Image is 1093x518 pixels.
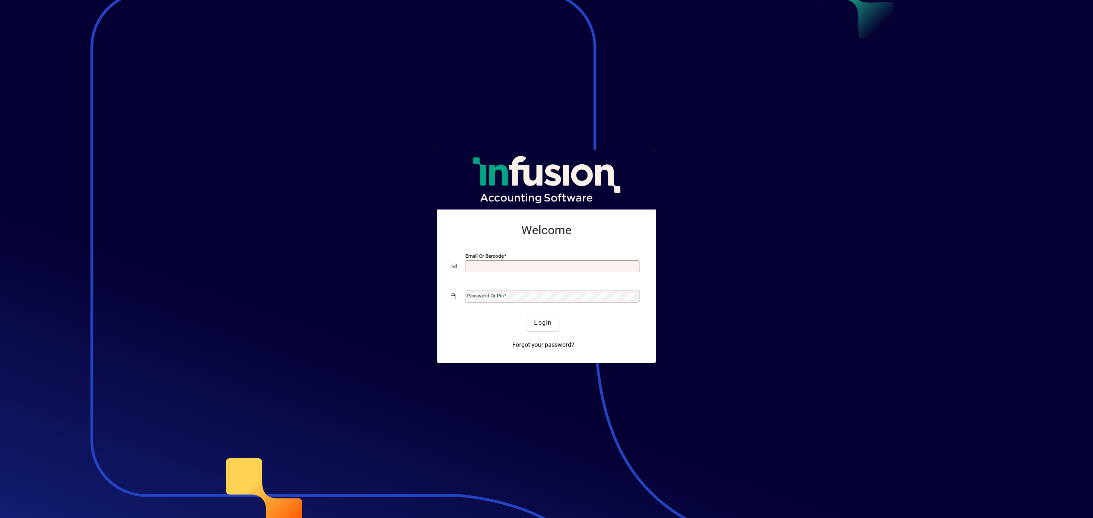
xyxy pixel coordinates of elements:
span: Forgot your password? [512,340,574,349]
a: Forgot your password? [509,338,578,353]
h2: Welcome [451,223,642,238]
span: Login [534,318,552,327]
button: Login [527,315,558,331]
mat-label: Password or Pin [467,293,504,299]
mat-label: Email or Barcode [465,253,504,259]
